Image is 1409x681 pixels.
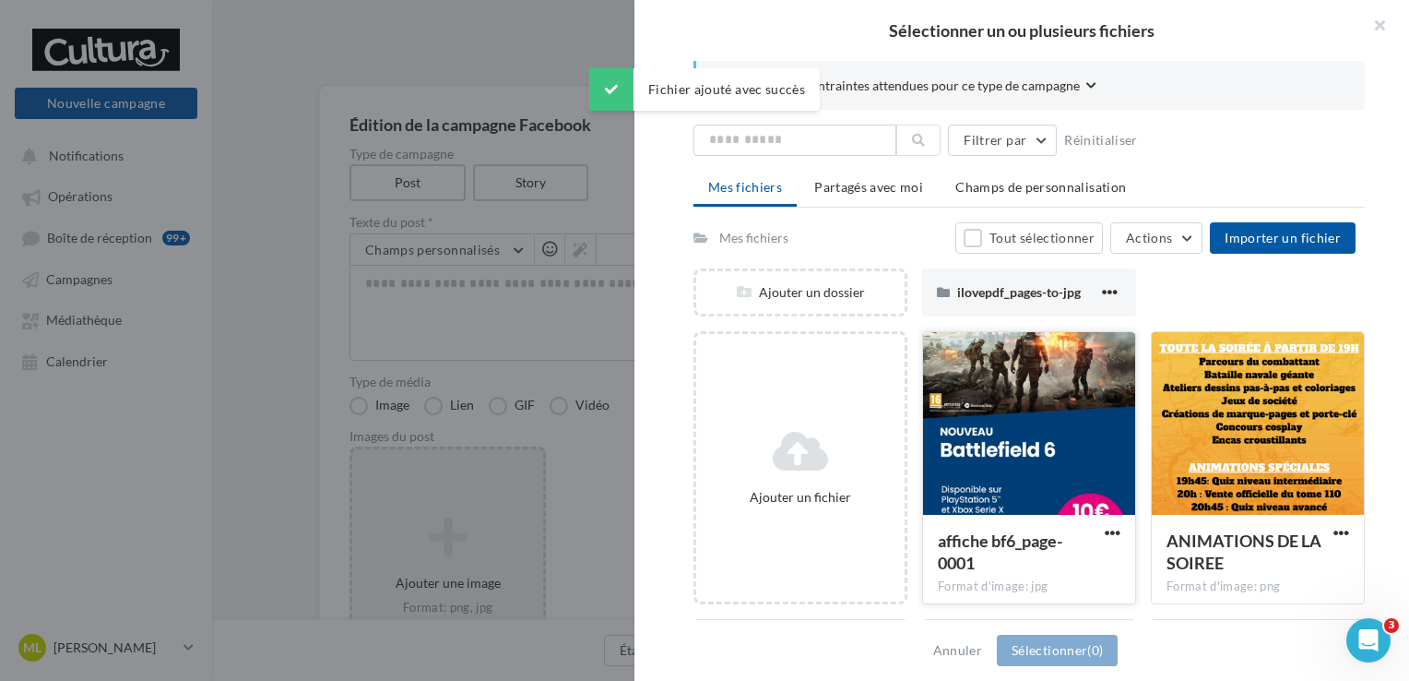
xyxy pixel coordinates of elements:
[957,284,1081,300] span: ilovepdf_pages-to-jpg
[1384,618,1399,633] span: 3
[938,531,1062,573] span: affiche bf6_page-0001
[726,77,1080,95] span: Consulter les contraintes attendues pour ce type de campagne
[664,22,1379,39] h2: Sélectionner un ou plusieurs fichiers
[1126,230,1172,245] span: Actions
[1166,531,1321,573] span: ANIMATIONS DE LA SOIREE
[1210,222,1356,254] button: Importer un fichier
[1110,222,1202,254] button: Actions
[938,579,1120,595] div: Format d'image: jpg
[726,76,1096,99] button: Consulter les contraintes attendues pour ce type de campagne
[955,222,1103,254] button: Tout sélectionner
[1166,579,1349,595] div: Format d'image: png
[997,635,1118,666] button: Sélectionner(0)
[719,229,788,247] div: Mes fichiers
[708,179,782,195] span: Mes fichiers
[1225,230,1341,245] span: Importer un fichier
[704,488,897,507] div: Ajouter un fichier
[696,283,905,302] div: Ajouter un dossier
[955,179,1126,195] span: Champs de personnalisation
[926,639,989,662] button: Annuler
[1057,129,1145,151] button: Réinitialiser
[948,125,1057,156] button: Filtrer par
[589,68,820,111] div: Fichier ajouté avec succès
[814,179,923,195] span: Partagés avec moi
[1087,642,1103,658] span: (0)
[1346,618,1391,663] iframe: Intercom live chat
